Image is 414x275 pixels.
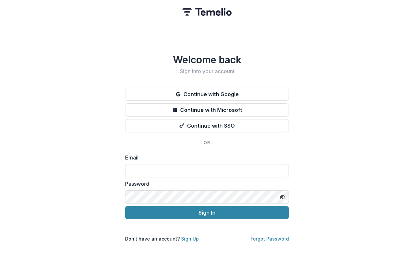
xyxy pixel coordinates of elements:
p: Don't have an account? [125,235,199,242]
button: Continue with Google [125,88,289,101]
h1: Welcome back [125,54,289,66]
label: Email [125,154,285,161]
button: Continue with SSO [125,119,289,132]
button: Continue with Microsoft [125,103,289,116]
a: Sign Up [181,236,199,242]
button: Toggle password visibility [277,192,288,202]
a: Forgot Password [251,236,289,242]
label: Password [125,180,285,188]
button: Sign In [125,206,289,219]
h2: Sign into your account [125,68,289,74]
img: Temelio [182,8,232,16]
